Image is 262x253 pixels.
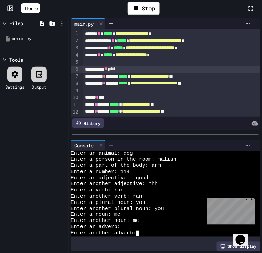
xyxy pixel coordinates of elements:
[71,45,79,52] div: 3
[71,52,79,59] div: 4
[217,242,260,251] div: Show display
[71,224,120,231] span: Enter an adverb:
[71,109,79,116] div: 12
[71,187,124,193] span: Enter a verb: run
[71,80,79,88] div: 8
[71,20,97,27] div: main.py
[9,20,23,27] div: Files
[71,94,79,101] div: 10
[71,163,161,169] span: Enter a part of the body: arm
[71,231,136,237] span: Enter another adverb:
[71,218,139,224] span: Enter another noun: me
[71,88,79,94] div: 9
[71,140,106,151] div: Console
[3,3,48,44] div: Chat with us now!Close
[71,18,106,29] div: main.py
[71,116,79,123] div: 13
[71,59,79,66] div: 5
[71,37,79,45] div: 2
[71,101,79,109] div: 11
[21,3,40,13] a: Home
[233,225,255,246] iframe: chat widget
[72,118,104,128] div: History
[71,169,130,175] span: Enter a number: 114
[71,193,142,200] span: Enter another verb: ran
[71,142,97,149] div: Console
[9,56,23,63] div: Tools
[71,156,176,163] span: Enter a person in the room: maliah
[71,206,164,212] span: Enter another plural noun: you
[128,2,160,15] div: Stop
[71,30,79,37] div: 1
[205,195,255,225] iframe: chat widget
[71,181,158,187] span: Enter another adjective: hhh
[12,35,66,42] div: main.py
[25,5,38,12] span: Home
[71,66,79,73] div: 6
[71,200,145,206] span: Enter a plural noun: you
[71,212,120,218] span: Enter a noun: me
[71,175,148,181] span: Enter an adjective: good
[71,151,133,157] span: Enter an animal: dog
[5,84,25,90] div: Settings
[32,84,46,90] div: Output
[71,73,79,80] div: 7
